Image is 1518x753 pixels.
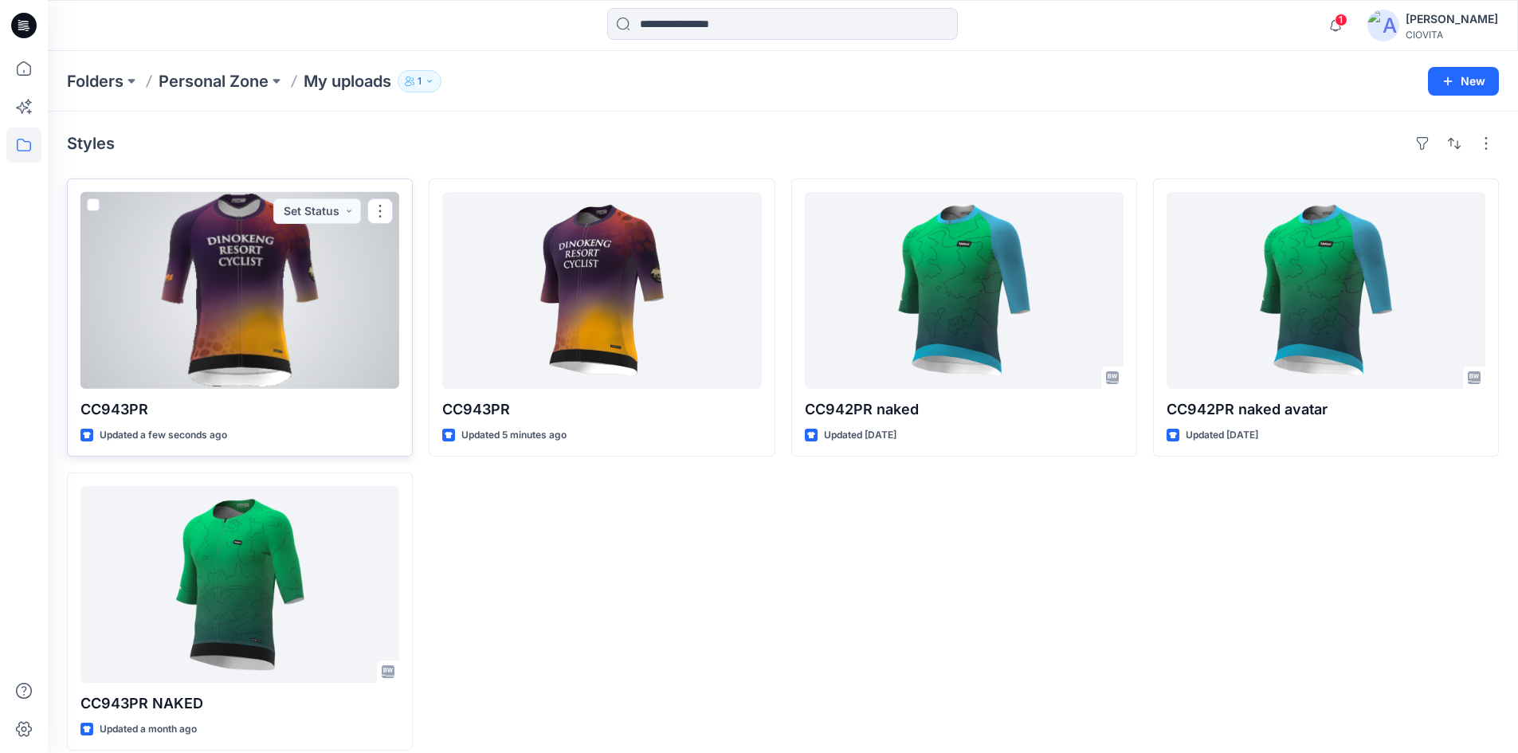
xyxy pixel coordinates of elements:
[80,692,399,715] p: CC943PR NAKED
[100,721,197,738] p: Updated a month ago
[80,192,399,389] a: CC943PR
[1367,10,1399,41] img: avatar
[1167,192,1485,389] a: CC942PR naked avatar
[80,398,399,421] p: CC943PR
[442,398,761,421] p: CC943PR
[1406,10,1498,29] div: [PERSON_NAME]
[304,70,391,92] p: My uploads
[418,73,422,90] p: 1
[67,134,115,153] h4: Styles
[824,427,896,444] p: Updated [DATE]
[805,398,1124,421] p: CC942PR naked
[1406,29,1498,41] div: CIOVITA
[442,192,761,389] a: CC943PR
[67,70,124,92] a: Folders
[100,427,227,444] p: Updated a few seconds ago
[1428,67,1499,96] button: New
[398,70,441,92] button: 1
[461,427,567,444] p: Updated 5 minutes ago
[1335,14,1347,26] span: 1
[1186,427,1258,444] p: Updated [DATE]
[1167,398,1485,421] p: CC942PR naked avatar
[805,192,1124,389] a: CC942PR naked
[159,70,269,92] a: Personal Zone
[80,486,399,683] a: CC943PR NAKED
